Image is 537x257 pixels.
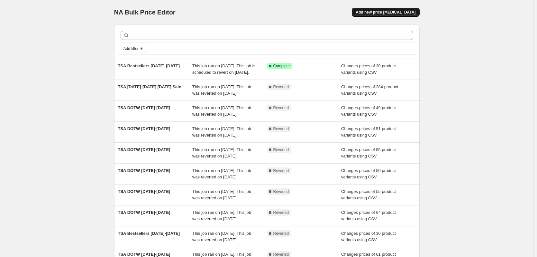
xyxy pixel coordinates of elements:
[192,168,251,179] span: This job ran on [DATE]. This job was reverted on [DATE].
[118,189,170,194] span: TSA DOTW [DATE]-[DATE]
[118,252,170,257] span: TSA DOTW [DATE]-[DATE]
[341,63,396,75] span: Changes prices of 30 product variants using CSV
[273,252,289,257] span: Reverted
[356,10,415,15] span: Add new price [MEDICAL_DATA]
[341,189,396,200] span: Changes prices of 55 product variants using CSV
[273,168,289,173] span: Reverted
[192,147,251,158] span: This job ran on [DATE]. This job was reverted on [DATE].
[352,8,419,17] button: Add new price [MEDICAL_DATA]
[341,126,396,138] span: Changes prices of 51 product variants using CSV
[121,45,146,52] button: Add filter
[192,63,255,75] span: This job ran on [DATE]. This job is scheduled to revert on [DATE].
[118,126,170,131] span: TSA DOTW [DATE]-[DATE]
[341,105,396,117] span: Changes prices of 49 product variants using CSV
[192,126,251,138] span: This job ran on [DATE]. This job was reverted on [DATE].
[118,210,170,215] span: TSA DOTW [DATE]-[DATE]
[118,231,180,236] span: TSA Bestsellers [DATE]-[DATE]
[118,84,181,89] span: TSA [DATE]-[DATE] [DATE] Sale
[273,105,289,110] span: Reverted
[273,63,290,69] span: Complete
[114,9,176,16] span: NA Bulk Price Editor
[341,84,398,96] span: Changes prices of 284 product variants using CSV
[192,105,251,117] span: This job ran on [DATE]. This job was reverted on [DATE].
[192,84,251,96] span: This job ran on [DATE]. This job was reverted on [DATE].
[273,210,289,215] span: Reverted
[192,231,251,242] span: This job ran on [DATE]. This job was reverted on [DATE].
[118,168,170,173] span: TSA DOTW [DATE]-[DATE]
[273,84,289,90] span: Reverted
[341,168,396,179] span: Changes prices of 50 product variants using CSV
[118,63,180,68] span: TSA Bestsellers [DATE]-[DATE]
[341,231,396,242] span: Changes prices of 30 product variants using CSV
[341,210,396,221] span: Changes prices of 64 product variants using CSV
[118,105,170,110] span: TSA DOTW [DATE]-[DATE]
[123,46,139,51] span: Add filter
[273,147,289,152] span: Reverted
[273,126,289,131] span: Reverted
[118,147,170,152] span: TSA DOTW [DATE]-[DATE]
[192,189,251,200] span: This job ran on [DATE]. This job was reverted on [DATE].
[273,231,289,236] span: Reverted
[192,210,251,221] span: This job ran on [DATE]. This job was reverted on [DATE].
[273,189,289,194] span: Reverted
[341,147,396,158] span: Changes prices of 55 product variants using CSV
